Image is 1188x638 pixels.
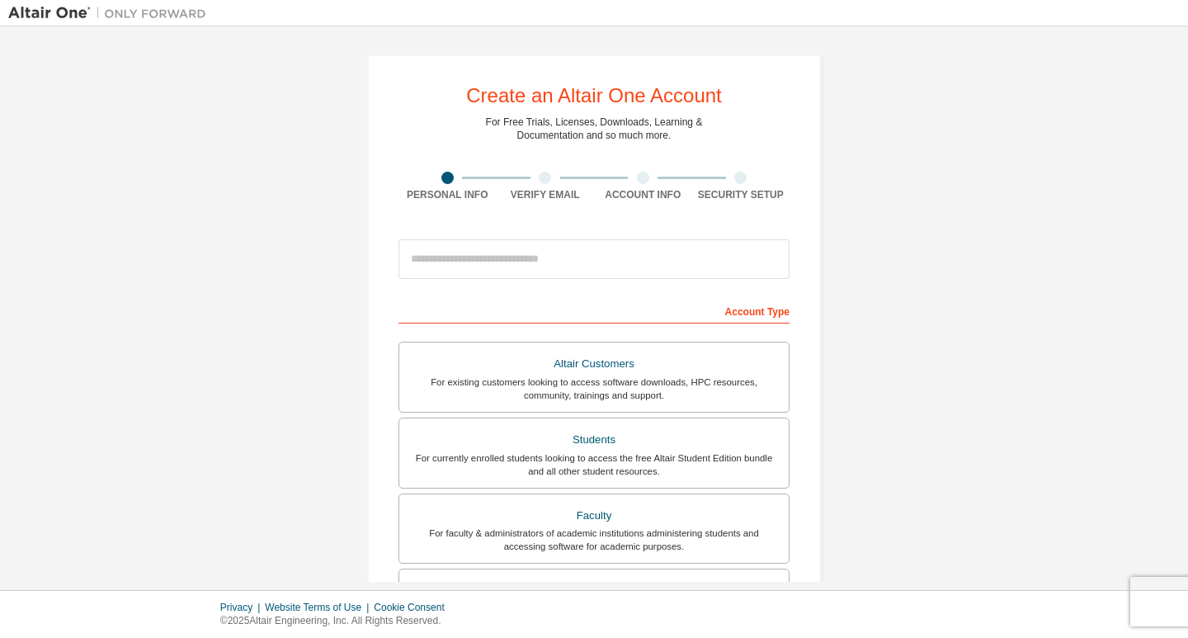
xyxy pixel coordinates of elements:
[594,188,692,201] div: Account Info
[220,601,265,614] div: Privacy
[409,352,779,376] div: Altair Customers
[220,614,455,628] p: © 2025 Altair Engineering, Inc. All Rights Reserved.
[374,601,454,614] div: Cookie Consent
[8,5,214,21] img: Altair One
[409,504,779,527] div: Faculty
[409,579,779,603] div: Everyone else
[265,601,374,614] div: Website Terms of Use
[398,297,790,324] div: Account Type
[692,188,790,201] div: Security Setup
[409,527,779,553] div: For faculty & administrators of academic institutions administering students and accessing softwa...
[409,376,779,402] div: For existing customers looking to access software downloads, HPC resources, community, trainings ...
[398,188,497,201] div: Personal Info
[409,428,779,451] div: Students
[409,451,779,478] div: For currently enrolled students looking to access the free Altair Student Edition bundle and all ...
[497,188,595,201] div: Verify Email
[466,86,722,106] div: Create an Altair One Account
[486,116,703,142] div: For Free Trials, Licenses, Downloads, Learning & Documentation and so much more.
